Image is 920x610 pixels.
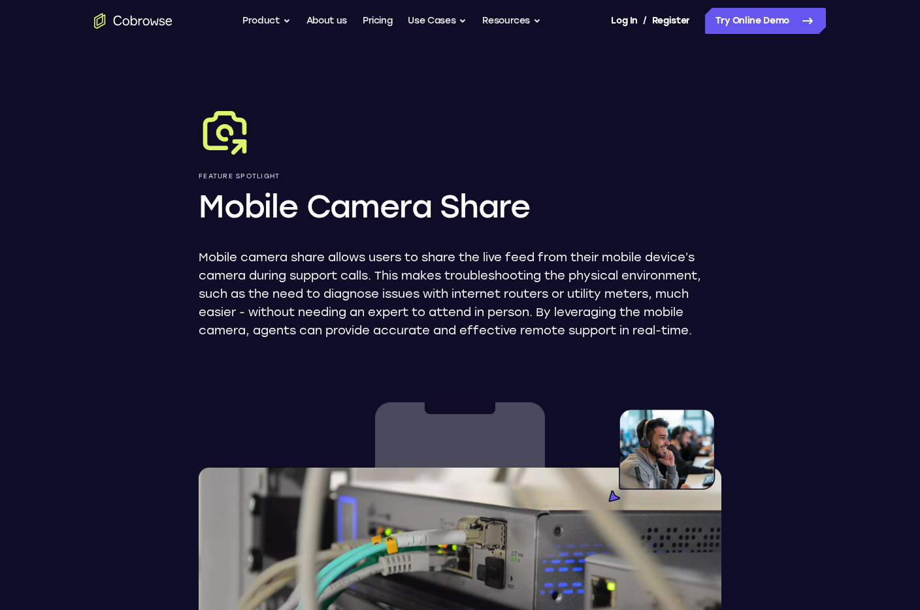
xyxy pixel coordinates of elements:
button: Resources [482,8,541,34]
a: About us [306,8,347,34]
a: Go to the home page [94,13,172,29]
span: / [643,13,647,29]
a: Log In [611,8,637,34]
button: Product [242,8,291,34]
a: Pricing [363,8,393,34]
h1: Mobile Camera Share [199,185,721,227]
p: Feature Spotlight [199,172,721,180]
p: Mobile camera share allows users to share the live feed from their mobile device’s camera during ... [199,248,721,340]
button: Use Cases [408,8,467,34]
a: Register [652,8,690,34]
img: Mobile Camera Share [199,104,251,157]
a: Try Online Demo [705,8,826,34]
